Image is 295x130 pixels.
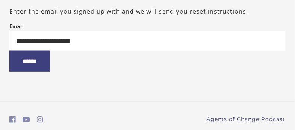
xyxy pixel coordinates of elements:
[9,7,286,16] p: Enter the email you signed up with and we will send you reset instructions.
[9,114,16,125] a: https://www.facebook.com/groups/aswbtestprep (Open in a new window)
[9,22,24,31] label: Email
[9,116,16,123] i: https://www.facebook.com/groups/aswbtestprep (Open in a new window)
[37,116,43,123] i: https://www.instagram.com/agentsofchangeprep/ (Open in a new window)
[206,115,286,123] a: Agents of Change Podcast
[23,116,30,123] i: https://www.youtube.com/c/AgentsofChangeTestPrepbyMeaganMitchell (Open in a new window)
[23,114,30,125] a: https://www.youtube.com/c/AgentsofChangeTestPrepbyMeaganMitchell (Open in a new window)
[37,114,43,125] a: https://www.instagram.com/agentsofchangeprep/ (Open in a new window)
